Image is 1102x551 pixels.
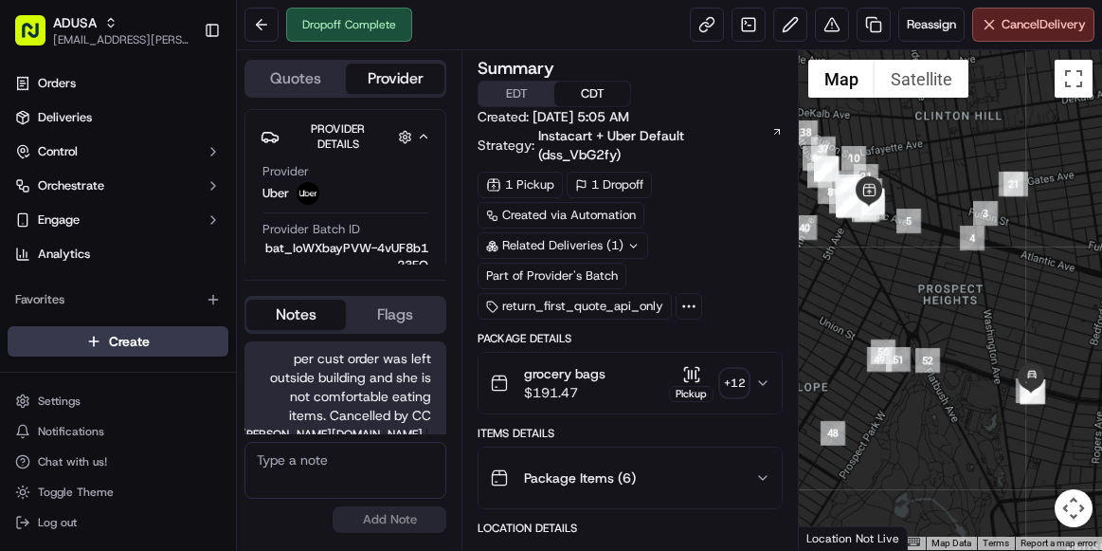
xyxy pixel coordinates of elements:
[1020,379,1044,404] div: 56
[261,118,430,156] button: Provider Details
[799,526,908,550] div: Location Not Live
[524,364,605,383] span: grocery bags
[669,365,714,402] button: Pickup
[669,365,748,402] button: Pickup+12
[38,515,77,530] span: Log out
[835,171,859,195] div: 32
[1055,489,1093,527] button: Map camera controls
[144,429,423,440] span: [EMAIL_ADDRESS][PERSON_NAME][DOMAIN_NAME]
[808,60,875,98] button: Show street map
[346,64,445,94] button: Provider
[793,120,818,145] div: 38
[8,326,228,357] button: Create
[907,538,920,546] button: Keyboard shortcuts
[479,448,782,508] button: Package Items (6)
[479,82,554,106] button: EDT
[554,82,630,106] button: CDT
[854,164,878,189] div: 21
[524,468,636,487] span: Package Items ( 6 )
[262,185,289,202] span: Uber
[8,102,228,133] a: Deliveries
[804,525,866,550] img: Google
[246,64,346,94] button: Quotes
[8,509,228,536] button: Log out
[931,537,971,550] button: Map Data
[478,126,783,164] div: Strategy:
[8,388,228,414] button: Settings
[804,525,866,550] a: Open this area in Google Maps (opens a new window)
[478,202,644,229] a: Created via Automation
[829,189,854,213] div: 7
[983,538,1009,548] a: Terms (opens in new tab)
[38,211,80,229] span: Engage
[38,246,90,263] span: Analytics
[53,32,189,47] button: [EMAIL_ADDRESS][PERSON_NAME][DOMAIN_NAME]
[38,109,92,126] span: Deliveries
[478,331,783,346] div: Package Details
[871,340,895,364] div: 50
[260,349,431,425] span: per cust order was left outside building and she is not comfortable eating items. Cancelled by CC
[262,163,309,180] span: Provider
[478,107,629,126] span: Created:
[38,75,76,92] span: Orders
[479,353,782,413] button: grocery bags$191.47Pickup+12
[478,232,648,259] div: Related Deliveries (1)
[38,424,104,439] span: Notifications
[973,201,998,226] div: 3
[852,197,876,222] div: 15
[867,347,892,372] div: 49
[478,521,783,536] div: Location Details
[478,426,783,441] div: Items Details
[907,16,956,33] span: Reassign
[915,348,940,373] div: 52
[841,146,866,171] div: 10
[886,347,911,372] div: 51
[538,126,783,164] a: Instacart + Uber Default (dss_VbG2fy)
[896,209,921,233] div: 5
[53,13,97,32] button: ADUSA
[262,221,360,238] span: Provider Batch ID
[1002,16,1086,33] span: Cancel Delivery
[38,394,81,409] span: Settings
[803,146,827,171] div: 9
[38,177,104,194] span: Orchestrate
[721,370,748,396] div: + 12
[807,163,832,188] div: 39
[538,126,768,164] span: Instacart + Uber Default (dss_VbG2fy)
[8,205,228,235] button: Engage
[960,226,985,250] div: 4
[478,60,554,77] h3: Summary
[669,386,714,402] div: Pickup
[792,215,817,240] div: 40
[38,485,114,500] span: Toggle Theme
[972,8,1094,42] button: CancelDelivery
[346,300,445,330] button: Flags
[8,137,228,167] button: Control
[859,189,884,213] div: 19
[818,179,842,204] div: 8
[1016,378,1040,403] div: 53
[860,195,885,220] div: 17
[898,8,965,42] button: Reassign
[567,172,652,198] div: 1 Dropoff
[836,193,860,217] div: 31
[811,137,836,161] div: 37
[109,332,150,351] span: Create
[838,193,862,218] div: 26
[8,68,228,99] a: Orders
[478,172,563,198] div: 1 Pickup
[8,8,196,53] button: ADUSA[EMAIL_ADDRESS][PERSON_NAME][DOMAIN_NAME]
[1055,60,1093,98] button: Toggle fullscreen view
[8,449,228,475] button: Chat with us!
[821,421,845,446] div: 48
[297,182,319,205] img: profile_uber_ahold_partner.png
[262,240,428,274] span: bat_IoWXbayPVW-4vUF8b123FQ
[8,171,228,201] button: Orchestrate
[478,293,672,320] div: return_first_quote_api_only
[38,454,107,469] span: Chat with us!
[8,239,228,269] a: Analytics
[1021,538,1096,548] a: Report a map error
